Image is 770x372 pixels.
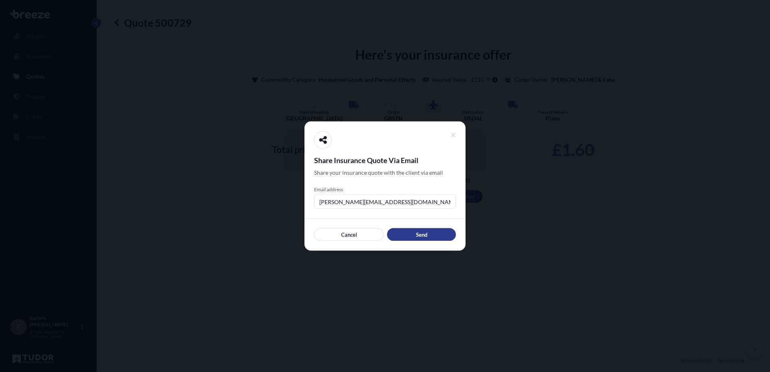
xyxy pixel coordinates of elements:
[341,231,357,239] p: Cancel
[314,186,456,193] span: Email address
[314,169,443,177] span: Share your insurance quote with the client via email
[416,231,427,239] p: Send
[314,194,456,209] input: example@gmail.com
[314,155,456,165] span: Share Insurance Quote Via Email
[314,228,384,241] button: Cancel
[387,228,456,241] button: Send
